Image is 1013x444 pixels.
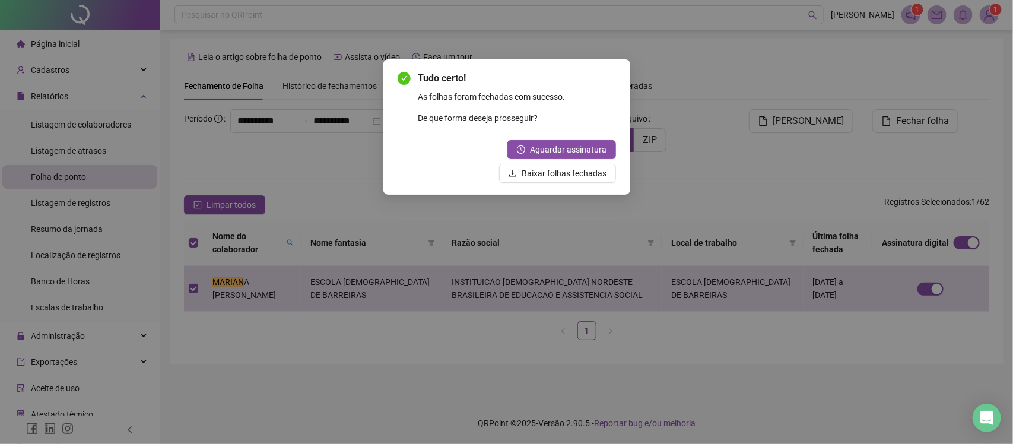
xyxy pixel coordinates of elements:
[509,169,517,177] span: download
[507,140,616,159] button: Aguardar assinatura
[418,71,616,85] span: Tudo certo!
[522,167,606,180] span: Baixar folhas fechadas
[398,72,411,85] span: check-circle
[418,90,616,103] p: As folhas foram fechadas com sucesso.
[530,143,606,156] span: Aguardar assinatura
[973,404,1001,432] div: Open Intercom Messenger
[418,112,616,125] p: De que forma deseja prosseguir?
[499,164,616,183] button: Baixar folhas fechadas
[517,145,525,154] span: clock-circle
